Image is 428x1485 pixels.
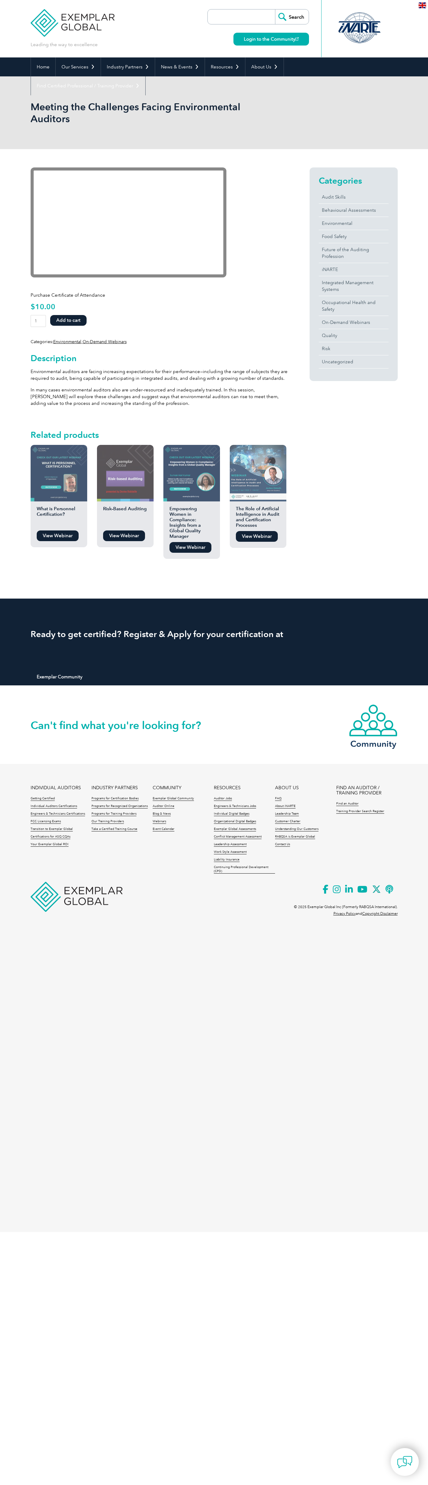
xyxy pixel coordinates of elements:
a: Individual Auditors Certifications [31,804,77,809]
a: Home [31,57,55,76]
p: Purchase Certificate of Attendance [31,292,288,299]
a: ABOUT US [275,785,299,790]
a: Auditor Jobs [214,797,232,801]
h2: Can't find what you're looking for? [31,721,214,730]
a: Conflict Management Assessment [214,835,262,839]
a: Work Style Assessment [214,850,247,854]
a: Find an Auditor [336,802,359,806]
a: Environmental [319,217,389,230]
h2: What is Personnel Certification? [31,506,87,527]
a: RESOURCES [214,785,240,790]
a: About iNARTE [275,804,296,809]
a: Exemplar Global Community [153,797,194,801]
a: COMMUNITY [153,785,181,790]
h2: Risk-Based Auditing [97,506,154,527]
h2: The Role of Artificial Intelligence in Audit and Certification Processes [230,506,286,528]
a: Community [349,704,398,748]
a: Empowering Women in Compliance: Insights from a Global Quality Manager [163,445,220,539]
a: Auditor Online [153,804,174,809]
a: Behavioural Assessments [319,204,389,217]
img: What is Personnel Certification? [31,445,87,501]
a: View Webinar [236,531,278,542]
input: Search [275,9,309,24]
a: Food Safety [319,230,389,243]
a: INDIVIDUAL AUDITORS [31,785,81,790]
a: Event Calendar [153,827,174,831]
a: INDUSTRY PARTNERS [91,785,138,790]
a: Our Training Providers [91,820,124,824]
a: Uncategorized [319,355,389,368]
a: Resources [205,57,245,76]
a: Understanding Our Customers [275,827,318,831]
a: View Webinar [37,530,79,541]
img: en [419,2,426,8]
a: Industry Partners [101,57,155,76]
img: Exemplar Global [31,882,122,912]
p: and [333,910,398,917]
a: Exemplar Global Assessments [214,827,256,831]
input: Product quantity [31,315,46,327]
img: contact-chat.png [397,1454,412,1470]
a: Engineers & Technicians Jobs [214,804,256,809]
h2: Empowering Women in Compliance: Insights from a Global Quality Manager [163,506,220,539]
a: Liability Insurance [214,858,240,862]
a: Risk [319,342,389,355]
a: FCC Licensing Exams [31,820,61,824]
a: Risk-Based Auditing [97,445,154,527]
a: Take a Certified Training Course [91,827,137,831]
img: risk-based auditing [97,445,154,501]
a: What is Personnel Certification? [31,445,87,527]
img: icon-community.webp [349,704,398,737]
a: RABQSA is Exemplar Global [275,835,315,839]
a: Training Provider Search Register [336,809,384,814]
a: Occupational Health and Safety [319,296,389,316]
a: Environmental [53,339,81,344]
a: Quality [319,329,389,342]
h2: Description [31,353,288,363]
a: On-Demand Webinars [83,339,127,344]
a: iNARTE [319,263,389,276]
a: Organizational Digital Badges [214,820,256,824]
a: Transition to Exemplar Global [31,827,73,831]
img: open_square.png [295,37,299,41]
a: About Us [245,57,284,76]
a: Individual Digital Badges [214,812,249,816]
a: Future of the Auditing Profession [319,243,389,263]
a: Integrated Management Systems [319,276,389,296]
a: Customer Charter [275,820,300,824]
a: Blog & News [153,812,171,816]
a: Certifications for ASQ CQAs [31,835,70,839]
a: Programs for Recognized Organizations [91,804,148,809]
a: The Role of Artificial Intelligence in Audit and Certification Processes [230,445,286,528]
a: View Webinar [169,542,211,553]
a: Engineers & Technicians Certifications [31,812,85,816]
p: Leading the way to excellence [31,41,98,48]
a: Exemplar Community [31,672,88,682]
p: Environmental auditors are facing increasing expectations for their performance—including the ran... [31,368,288,382]
a: Privacy Policy [333,911,356,916]
a: Leadership Assessment [214,842,247,847]
a: Audit Skills [319,191,389,204]
a: Copyright Disclaimer [362,911,398,916]
a: Login to the Community [233,33,309,46]
a: Programs for Training Providers [91,812,136,816]
a: FAQ [275,797,281,801]
p: In many cases environmental auditors also are under-resourced and inadequately trained. In this s... [31,387,288,407]
a: Continuing Professional Development (CPD) [214,865,275,874]
h2: Ready to get certified? Register & Apply for your certification at [31,629,398,639]
button: Add to cart [50,315,87,326]
a: Leadership Team [275,812,299,816]
a: Our Services [56,57,101,76]
bdi: 10.00 [31,302,55,311]
a: Contact Us [275,842,290,847]
img: INTACT [230,445,286,501]
a: Your Exemplar Global ROI [31,842,69,847]
a: View Webinar [103,530,145,541]
h1: Meeting the Challenges Facing Environmental Auditors [31,101,266,125]
span: Categories: , [31,339,127,344]
a: On-Demand Webinars [319,316,389,329]
a: Find Certified Professional / Training Provider [31,76,145,95]
a: Webinars [153,820,166,824]
h2: Categories [319,176,389,185]
a: News & Events [155,57,205,76]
